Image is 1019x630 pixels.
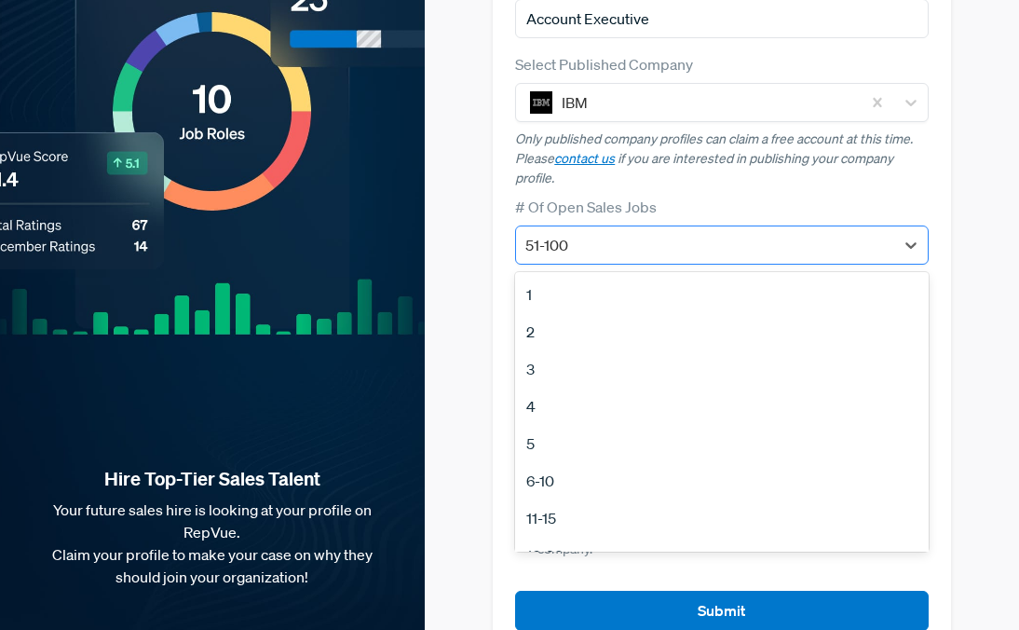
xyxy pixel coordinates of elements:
[515,130,928,188] p: Only published company profiles can claim a free account at this time. Please if you are interest...
[554,150,615,167] a: contact us
[530,91,552,114] img: IBM
[515,53,693,75] label: Select Published Company
[515,425,928,462] div: 5
[515,196,657,218] label: # Of Open Sales Jobs
[515,537,928,574] div: 16-20
[30,467,395,491] strong: Hire Top-Tier Sales Talent
[515,500,928,537] div: 11-15
[515,350,928,388] div: 3
[515,462,928,500] div: 6-10
[515,276,928,313] div: 1
[30,499,395,588] p: Your future sales hire is looking at your profile on RepVue. Claim your profile to make your case...
[515,313,928,350] div: 2
[537,451,927,557] span: and I agree to RepVue’s and on behalf of my company, and represent that I am authorized to sign t...
[515,388,928,425] div: 4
